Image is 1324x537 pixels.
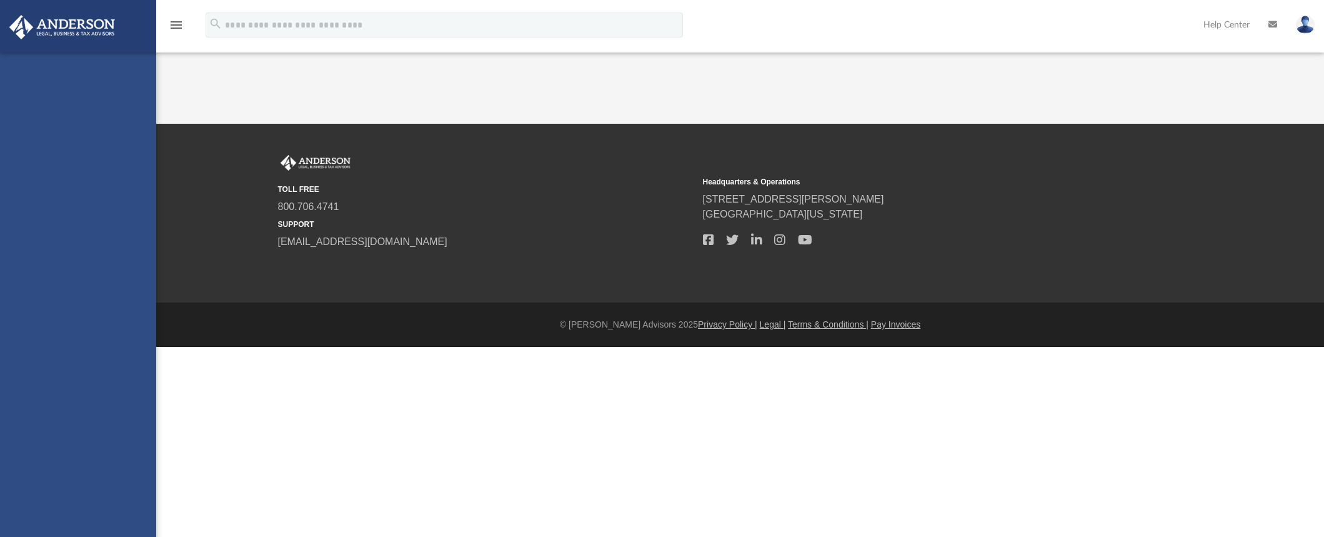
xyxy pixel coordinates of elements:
a: menu [169,24,184,33]
a: [STREET_ADDRESS][PERSON_NAME] [703,194,884,204]
small: Headquarters & Operations [703,176,1119,188]
small: SUPPORT [278,219,694,230]
a: [GEOGRAPHIC_DATA][US_STATE] [703,209,863,219]
i: menu [169,18,184,33]
img: User Pic [1296,16,1315,34]
a: [EMAIL_ADDRESS][DOMAIN_NAME] [278,236,447,247]
div: © [PERSON_NAME] Advisors 2025 [156,318,1324,331]
small: TOLL FREE [278,184,694,195]
img: Anderson Advisors Platinum Portal [6,15,119,39]
i: search [209,17,222,31]
a: Legal | [760,319,786,329]
a: Terms & Conditions | [788,319,869,329]
a: Privacy Policy | [698,319,757,329]
a: 800.706.4741 [278,201,339,212]
a: Pay Invoices [871,319,920,329]
img: Anderson Advisors Platinum Portal [278,155,353,171]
